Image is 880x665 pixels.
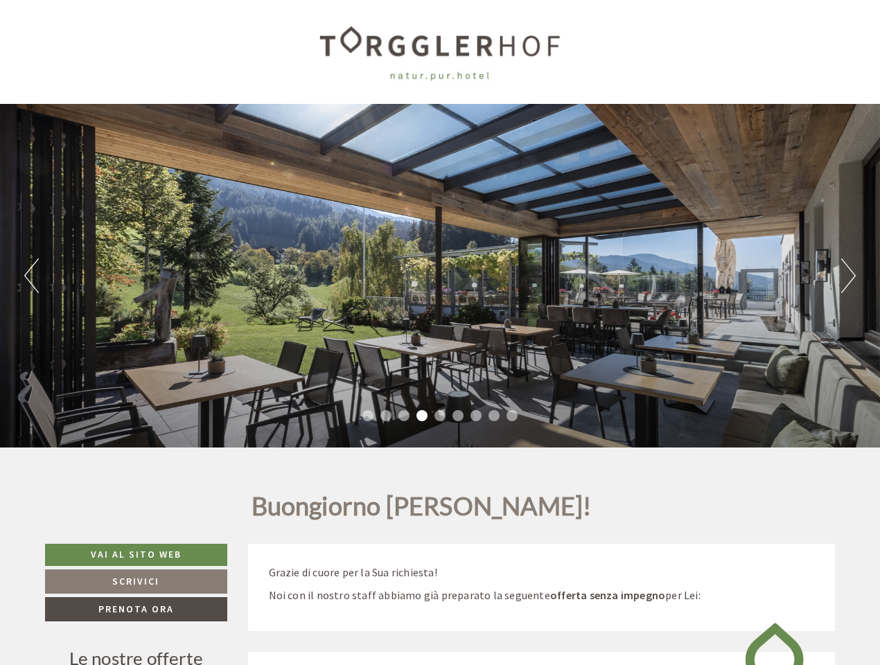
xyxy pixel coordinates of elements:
[45,597,227,621] a: Prenota ora
[11,38,216,80] div: Buon giorno, come possiamo aiutarla?
[269,565,815,580] p: Grazie di cuore per la Sua richiesta!
[45,544,227,566] a: Vai al sito web
[24,258,39,293] button: Previous
[841,258,856,293] button: Next
[550,588,665,602] strong: offerta senza impegno
[476,365,546,389] button: Invia
[45,569,227,594] a: Scrivici
[246,11,300,35] div: lunedì
[21,41,209,52] div: [GEOGRAPHIC_DATA]
[269,587,815,603] p: Noi con il nostro staff abbiamo già preparato la seguente per Lei:
[21,68,209,78] small: 23:43
[252,493,592,527] h1: Buongiorno [PERSON_NAME]!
